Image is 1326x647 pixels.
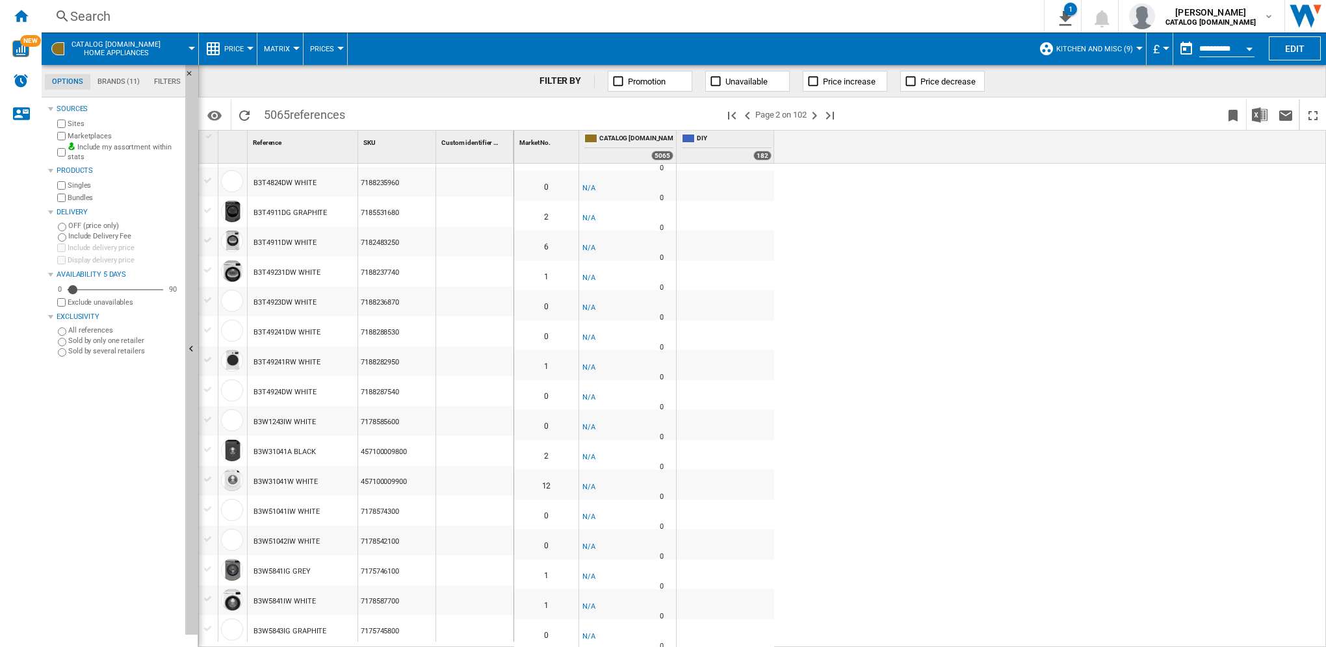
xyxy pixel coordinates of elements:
[807,99,822,130] button: Next page
[582,182,595,195] div: N/A
[253,377,317,407] div: B3T4924DW WHITE
[358,227,435,257] div: 7182483250
[358,555,435,585] div: 7175746100
[253,557,311,587] div: B3W5841IG GREY
[1269,36,1321,60] button: Edit
[58,233,66,242] input: Include Delivery Fee
[822,99,838,130] button: Last page
[519,139,551,146] span: Market No.
[224,32,250,65] button: Price
[68,142,180,162] label: Include my assortment within stats
[68,255,180,265] label: Display delivery price
[660,580,664,593] div: Delivery Time : 0 day
[358,346,435,376] div: 7188282950
[1153,42,1160,56] span: £
[68,346,180,356] label: Sold by several retailers
[358,615,435,645] div: 7175745800
[660,610,664,623] div: Delivery Time : 0 day
[514,440,578,470] div: 2
[679,131,774,163] div: DIY 182 offers sold by DIY
[1220,99,1246,130] button: Bookmark this report
[660,341,664,354] div: Delivery Time : 0 day
[57,132,66,140] input: Marketplaces
[12,40,29,57] img: wise-card.svg
[205,32,250,65] div: Price
[628,77,666,86] span: Promotion
[1039,32,1139,65] div: Kitchen and misc (9)
[900,71,985,92] button: Price decrease
[58,327,66,336] input: All references
[290,108,345,121] span: references
[90,74,147,90] md-tab-item: Brands (11)
[1129,3,1155,29] img: profile.jpg
[71,40,161,57] span: CATALOG BEKO.UK:Home appliances
[1064,3,1077,16] div: 1
[1153,32,1166,65] button: £
[582,331,595,344] div: N/A
[358,585,435,615] div: 7178587700
[1147,32,1173,65] md-menu: Currency
[514,380,578,410] div: 0
[660,222,664,235] div: Delivery Time : 0 day
[57,194,66,202] input: Bundles
[1173,36,1199,62] button: md-calendar
[517,131,578,151] div: Sort None
[660,192,664,205] div: Delivery Time : 0 day
[57,120,66,128] input: Sites
[58,223,66,231] input: OFF (price only)
[582,570,595,583] div: N/A
[147,74,188,90] md-tab-item: Filters
[250,131,357,151] div: Reference Sort None
[651,151,673,160] div: 5065 offers sold by CATALOG BEKO.UK
[57,298,66,307] input: Display delivery price
[358,286,435,316] div: 7188236870
[660,251,664,264] div: Delivery Time : 0 day
[20,35,41,47] span: NEW
[57,207,180,218] div: Delivery
[363,139,376,146] span: SKU
[48,32,192,65] div: CATALOG [DOMAIN_NAME]Home appliances
[539,75,595,88] div: FILTER BY
[361,131,435,151] div: Sort None
[514,350,578,380] div: 1
[1056,45,1133,53] span: Kitchen and misc (9)
[310,32,341,65] button: Prices
[441,139,492,146] span: Custom identifier
[253,348,320,377] div: B3T49241RW WHITE
[221,131,247,151] div: Sort None
[582,131,676,163] div: CATALOG [DOMAIN_NAME] 5065 offers sold by CATALOG BEKO.UK
[57,166,180,176] div: Products
[514,589,578,619] div: 1
[231,99,257,130] button: Reload
[740,99,755,130] button: >Previous page
[660,520,664,533] div: Delivery Time : 0 day
[753,151,772,160] div: 182 offers sold by DIY
[705,71,790,92] button: Unavailable
[582,481,595,494] div: N/A
[253,467,318,497] div: B3W31041W WHITE
[253,437,316,467] div: B3W31041A BLACK
[57,144,66,160] input: Include my assortment within stats
[582,600,595,613] div: N/A
[68,298,180,307] label: Exclude unavailables
[439,131,513,151] div: Sort None
[582,540,595,553] div: N/A
[57,181,66,190] input: Singles
[250,131,357,151] div: Sort None
[582,391,595,404] div: N/A
[68,181,180,190] label: Singles
[257,99,352,127] span: 5065
[253,407,316,437] div: B3W1243IW WHITE
[660,371,664,384] div: Delivery Time : 0 day
[660,162,664,175] div: Delivery Time : 0 day
[68,325,180,335] label: All references
[57,104,180,114] div: Sources
[358,376,435,406] div: 7188287540
[358,197,435,227] div: 7185531680
[514,529,578,559] div: 0
[582,212,595,225] div: N/A
[264,45,290,53] span: Matrix
[201,103,227,127] button: Options
[253,198,327,228] div: B3T4911DG GRAPHITE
